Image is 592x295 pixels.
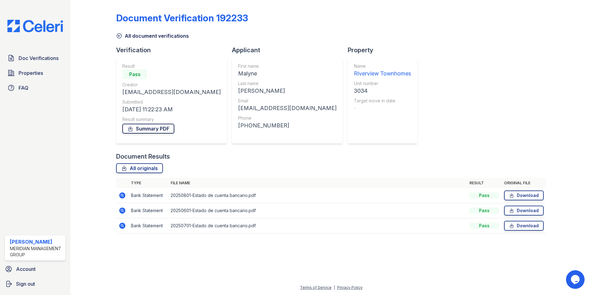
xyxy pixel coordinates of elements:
[116,32,189,40] a: All document verifications
[128,188,168,203] td: Bank Statement
[354,98,411,104] div: Target move in date
[122,99,221,105] div: Submitted
[238,121,337,130] div: [PHONE_NUMBER]
[116,152,170,161] div: Document Results
[354,63,411,78] a: Name Riverview Townhomes
[122,82,221,88] div: Creator
[122,88,221,96] div: [EMAIL_ADDRESS][DOMAIN_NAME]
[168,203,467,218] td: 20250601-Estado de cuenta bancario.pdf
[122,105,221,114] div: [DATE] 11:22:23 AM
[122,69,147,79] div: Pass
[354,87,411,95] div: 3034
[354,104,411,113] div: -
[354,69,411,78] div: Riverview Townhomes
[504,190,544,200] a: Download
[16,265,36,273] span: Account
[168,218,467,233] td: 20250701-Estado de cuenta bancario.pdf
[19,69,43,77] span: Properties
[238,80,337,87] div: Last name
[5,52,65,64] a: Doc Verifications
[16,280,35,288] span: Sign out
[354,80,411,87] div: Unit number
[128,178,168,188] th: Type
[2,278,68,290] a: Sign out
[238,115,337,121] div: Phone
[469,207,499,214] div: Pass
[2,263,68,275] a: Account
[168,178,467,188] th: File name
[469,192,499,199] div: Pass
[116,46,232,54] div: Verification
[504,206,544,216] a: Download
[122,124,174,134] a: Summary PDF
[238,69,337,78] div: Malyne
[238,87,337,95] div: [PERSON_NAME]
[467,178,502,188] th: Result
[116,163,163,173] a: All originals
[469,223,499,229] div: Pass
[232,46,348,54] div: Applicant
[504,221,544,231] a: Download
[2,20,68,32] img: CE_Logo_Blue-a8612792a0a2168367f1c8372b55b34899dd931a85d93a1a3d3e32e68fde9ad4.png
[128,203,168,218] td: Bank Statement
[122,63,221,69] div: Result
[502,178,546,188] th: Original file
[238,63,337,69] div: First name
[10,238,63,246] div: [PERSON_NAME]
[168,188,467,203] td: 20250801-Estado de cuenta bancario.pdf
[10,246,63,258] div: Meridian Management Group
[354,63,411,69] div: Name
[122,116,221,122] div: Result summary
[116,12,248,24] div: Document Verification 192233
[348,46,422,54] div: Property
[19,54,59,62] span: Doc Verifications
[238,104,337,113] div: [EMAIL_ADDRESS][DOMAIN_NAME]
[19,84,28,92] span: FAQ
[300,285,332,290] a: Terms of Service
[5,82,65,94] a: FAQ
[238,98,337,104] div: Email
[128,218,168,233] td: Bank Statement
[334,285,335,290] div: |
[5,67,65,79] a: Properties
[566,270,586,289] iframe: chat widget
[337,285,363,290] a: Privacy Policy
